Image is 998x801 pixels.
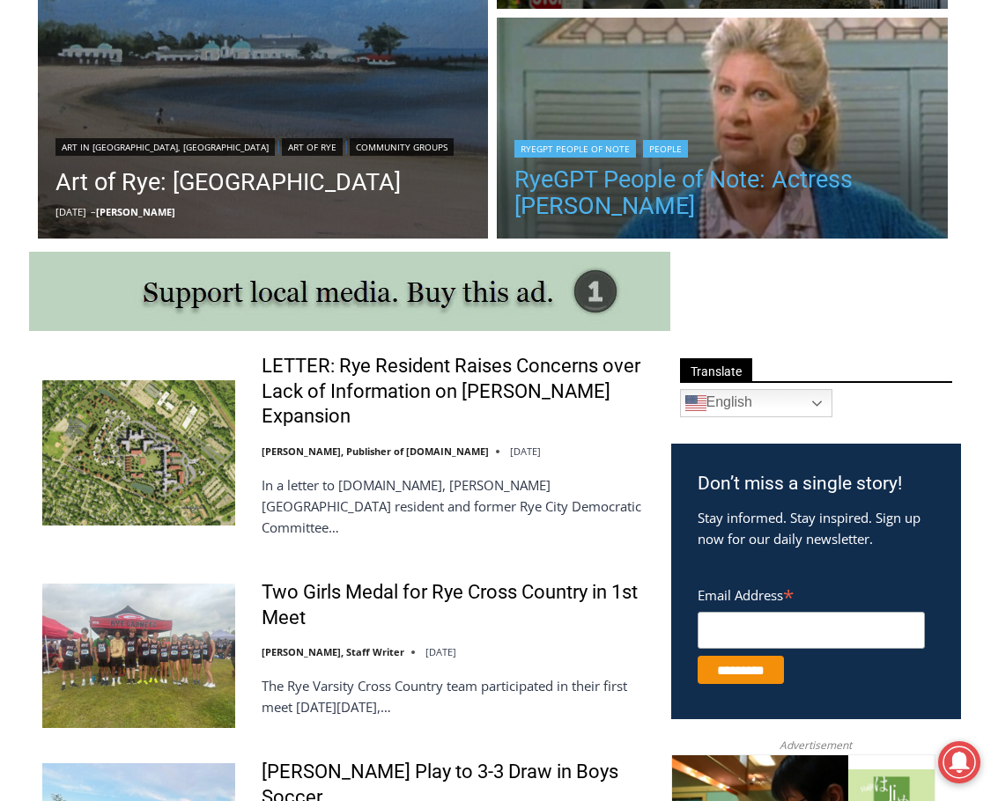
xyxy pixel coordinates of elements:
div: Located at [STREET_ADDRESS][PERSON_NAME] [181,110,259,210]
p: The Rye Varsity Cross Country team participated in their first meet [DATE][DATE],… [262,675,648,717]
a: [PERSON_NAME], Publisher of [DOMAIN_NAME] [262,445,489,458]
time: [DATE] [425,645,456,658]
div: | [514,136,930,158]
a: [PERSON_NAME] [96,205,175,218]
a: Community Groups [350,138,454,156]
a: RyeGPT People of Note: Actress [PERSON_NAME] [514,166,930,219]
span: Open Tues. - Sun. [PHONE_NUMBER] [5,181,173,248]
span: Translate [680,358,752,382]
span: – [91,205,96,218]
time: [DATE] [510,445,541,458]
img: support local media, buy this ad [29,252,670,331]
a: Open Tues. - Sun. [PHONE_NUMBER] [1,177,177,219]
span: Advertisement [762,737,869,753]
a: LETTER: Rye Resident Raises Concerns over Lack of Information on [PERSON_NAME] Expansion [262,354,648,430]
a: People [643,140,688,158]
p: In a letter to [DOMAIN_NAME], [PERSON_NAME][GEOGRAPHIC_DATA] resident and former Rye City Democra... [262,474,648,538]
img: (PHOTO: Sheridan in an episode of ALF. Public Domain.) [497,18,948,243]
p: Stay informed. Stay inspired. Sign up now for our daily newsletter. [698,507,935,549]
img: en [685,393,706,414]
img: Two Girls Medal for Rye Cross Country in 1st Meet [42,584,235,728]
a: Read More RyeGPT People of Note: Actress Liz Sheridan [497,18,948,243]
a: Art of Rye [282,138,343,156]
div: "I learned about the history of a place I’d honestly never considered even as a resident of [GEOG... [445,1,832,171]
a: RyeGPT People of Note [514,140,636,158]
span: Intern @ [DOMAIN_NAME] [461,175,817,215]
h3: Don’t miss a single story! [698,470,935,498]
time: [DATE] [55,205,86,218]
a: Art in [GEOGRAPHIC_DATA], [GEOGRAPHIC_DATA] [55,138,275,156]
div: | | [55,135,454,156]
a: English [680,389,832,417]
a: Intern @ [DOMAIN_NAME] [424,171,854,219]
a: [PERSON_NAME], Staff Writer [262,645,404,658]
img: LETTER: Rye Resident Raises Concerns over Lack of Information on Osborn Expansion [42,380,235,525]
a: Two Girls Medal for Rye Cross Country in 1st Meet [262,580,648,630]
a: Art of Rye: [GEOGRAPHIC_DATA] [55,165,454,200]
label: Email Address [698,577,925,609]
